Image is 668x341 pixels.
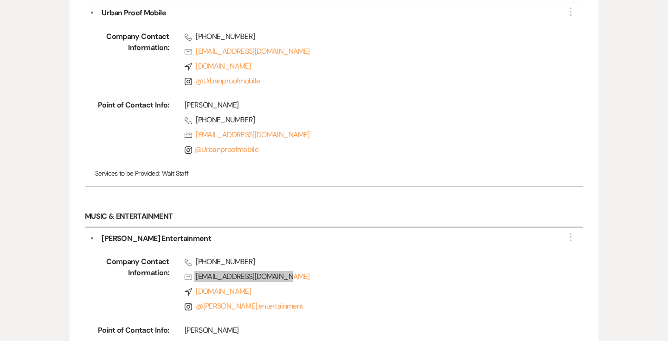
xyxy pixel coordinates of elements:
[185,256,554,267] span: [PHONE_NUMBER]
[185,145,258,154] a: @Urbanproofmobile
[185,31,554,42] span: [PHONE_NUMBER]
[90,233,95,244] button: ▼
[90,7,95,19] button: ▼
[185,271,554,282] a: [EMAIL_ADDRESS][DOMAIN_NAME]
[95,100,169,159] span: Point of Contact Info:
[185,61,554,72] a: [DOMAIN_NAME]
[102,233,211,244] div: [PERSON_NAME] Entertainment
[95,169,161,177] span: Services to be Provided:
[196,301,303,311] a: @[PERSON_NAME].entertainment
[102,7,166,19] div: Urban Proof Mobile
[95,325,169,340] span: Point of Contact Info:
[196,76,260,86] a: @Urbanproofmobile
[185,129,554,140] a: [EMAIL_ADDRESS][DOMAIN_NAME]
[185,286,554,297] a: [DOMAIN_NAME]
[185,114,554,126] span: [PHONE_NUMBER]
[95,168,573,178] p: Wait Staff
[185,100,554,111] div: [PERSON_NAME]
[95,256,169,316] span: Company Contact Information:
[85,206,583,228] h6: Music & Entertainment
[185,46,554,57] a: [EMAIL_ADDRESS][DOMAIN_NAME]
[95,31,169,90] span: Company Contact Information:
[185,325,554,336] div: [PERSON_NAME]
